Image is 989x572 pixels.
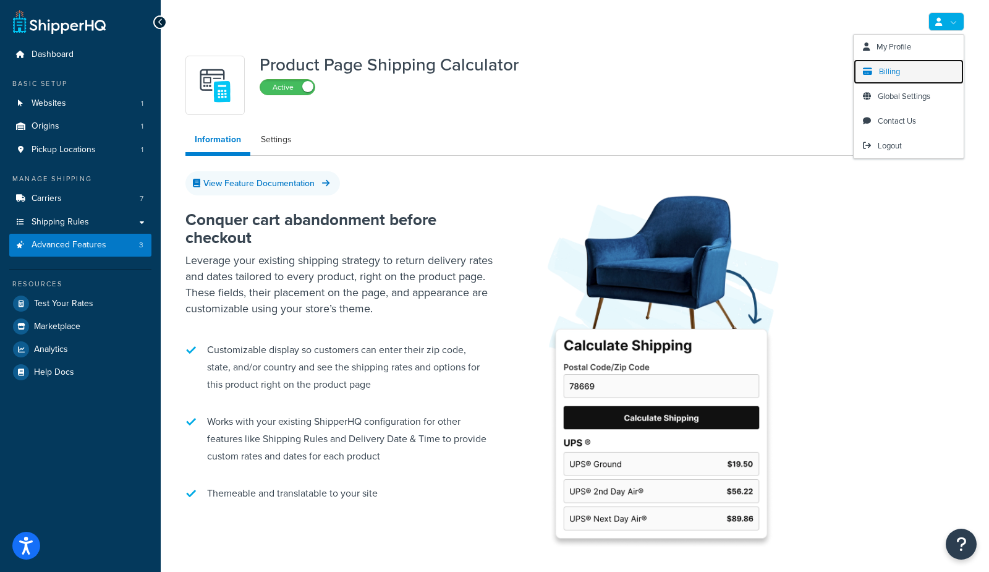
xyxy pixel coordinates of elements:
div: Manage Shipping [9,174,151,184]
a: Test Your Rates [9,292,151,315]
div: Resources [9,279,151,289]
span: Global Settings [878,90,930,102]
h2: Conquer cart abandonment before checkout [185,211,494,246]
a: Logout [854,134,964,158]
a: My Profile [854,35,964,59]
img: Product Page Shipping Calculator [532,174,791,556]
a: Advanced Features3 [9,234,151,257]
a: Shipping Rules [9,211,151,234]
a: Websites1 [9,92,151,115]
li: Themeable and translatable to your site [185,479,494,508]
a: Information [185,127,250,156]
a: View Feature Documentation [185,171,340,195]
span: Shipping Rules [32,217,89,228]
a: Contact Us [854,109,964,134]
span: 7 [140,194,143,204]
button: Open Resource Center [946,529,977,560]
a: Analytics [9,338,151,361]
span: Marketplace [34,322,80,332]
label: Active [260,80,315,95]
li: Customizable display so customers can enter their zip code, state, and/or country and see the shi... [185,335,494,399]
li: Origins [9,115,151,138]
span: Advanced Features [32,240,106,250]
li: Pickup Locations [9,139,151,161]
span: Dashboard [32,49,74,60]
a: Dashboard [9,43,151,66]
p: Leverage your existing shipping strategy to return delivery rates and dates tailored to every pro... [185,252,494,317]
a: Settings [252,127,301,152]
li: Works with your existing ShipperHQ configuration for other features like Shipping Rules and Deliv... [185,407,494,471]
span: Logout [878,140,902,152]
img: +D8d0cXZM7VpdAAAAAElFTkSuQmCC [193,64,237,107]
span: Billing [879,66,900,77]
a: Origins1 [9,115,151,138]
span: Carriers [32,194,62,204]
a: Pickup Locations1 [9,139,151,161]
div: Basic Setup [9,79,151,89]
span: Analytics [34,344,68,355]
li: Websites [9,92,151,115]
span: 3 [139,240,143,250]
a: Marketplace [9,315,151,338]
span: 1 [141,121,143,132]
h1: Product Page Shipping Calculator [260,56,519,74]
span: My Profile [877,41,911,53]
span: Origins [32,121,59,132]
span: Websites [32,98,66,109]
li: Advanced Features [9,234,151,257]
span: Test Your Rates [34,299,93,309]
span: 1 [141,98,143,109]
a: Global Settings [854,84,964,109]
li: Carriers [9,187,151,210]
span: Pickup Locations [32,145,96,155]
span: 1 [141,145,143,155]
a: Help Docs [9,361,151,383]
a: Billing [854,59,964,84]
a: Carriers7 [9,187,151,210]
span: Contact Us [878,115,916,127]
span: Help Docs [34,367,74,378]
